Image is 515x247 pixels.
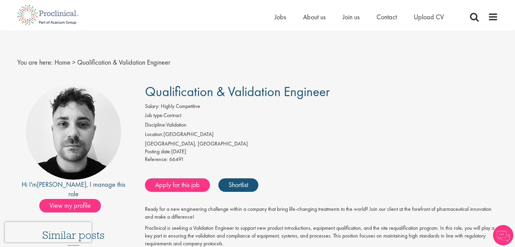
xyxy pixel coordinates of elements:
[145,156,168,163] label: Reference:
[161,103,200,110] span: Highly Competitive
[17,58,53,67] span: You are here:
[414,13,444,21] a: Upload CV
[275,13,286,21] a: Jobs
[37,180,86,189] a: [PERSON_NAME]
[5,222,91,242] iframe: reCAPTCHA
[145,148,171,155] span: Posting date:
[145,140,498,148] div: [GEOGRAPHIC_DATA], [GEOGRAPHIC_DATA]
[145,83,330,100] span: Qualification & Validation Engineer
[303,13,326,21] a: About us
[145,205,498,221] p: Ready for a new engineering challenge within a company that bring life-changing treatments to the...
[55,58,70,67] a: breadcrumb link
[145,131,164,138] label: Location:
[169,156,184,163] span: 66491
[145,121,498,131] li: Validation
[145,148,498,156] div: [DATE]
[145,178,210,192] a: Apply for this job
[39,199,101,212] span: View my profile
[145,121,166,129] label: Discipline:
[377,13,397,21] a: Contact
[77,58,170,67] span: Qualification & Validation Engineer
[145,131,498,140] li: [GEOGRAPHIC_DATA]
[343,13,360,21] a: Join us
[218,178,258,192] a: Shortlist
[39,200,108,209] a: View my profile
[145,103,159,110] label: Salary:
[145,112,164,119] label: Job type:
[17,180,130,199] div: Hi I'm , I manage this role
[145,112,498,121] li: Contract
[493,225,513,245] img: Chatbot
[26,84,121,180] img: imeage of recruiter Dean Fisher
[72,58,76,67] span: >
